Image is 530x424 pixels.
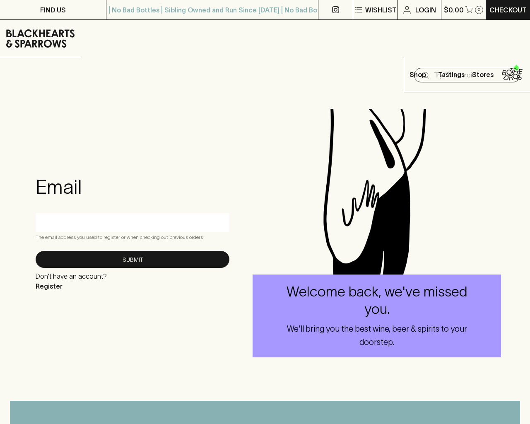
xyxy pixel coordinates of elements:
p: Login [415,5,436,15]
p: $0.00 [444,5,464,15]
img: pjver.png [253,109,501,275]
button: Submit [36,251,229,268]
a: Tastings [436,57,467,92]
p: 0 [477,7,481,12]
h4: Welcome back, we've missed you. [282,283,471,318]
h6: We'll bring you the best wine, beer & spirits to your doorstep. [282,322,471,349]
p: The email address you used to register or when checking out previous orders [36,233,229,241]
input: Try "Pinot noir" [434,69,513,82]
p: Checkout [489,5,527,15]
p: Wishlist [365,5,397,15]
p: Shop [410,70,426,79]
button: Shop [404,57,436,92]
p: Register [36,281,107,291]
a: Stores [467,57,499,92]
p: Don't have an account? [36,271,107,281]
h3: Email [36,175,229,198]
p: FIND US [40,5,66,15]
